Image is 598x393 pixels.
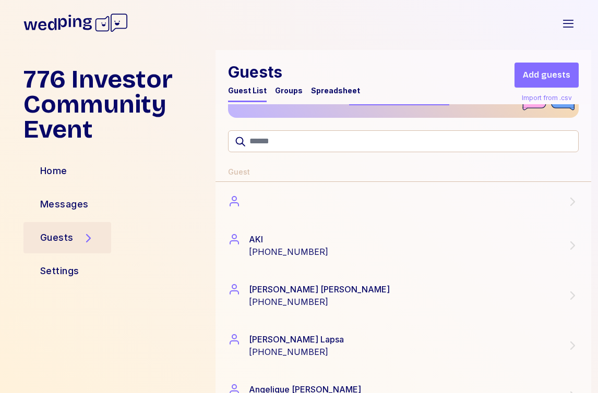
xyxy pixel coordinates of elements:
h1: Guests [228,63,360,81]
h1: 776 Investor Community Event [23,67,207,142]
div: Messages [40,197,89,212]
div: Home [40,164,67,178]
div: [PHONE_NUMBER] [249,296,390,308]
div: Spreadsheet [311,85,360,96]
span: Add guests [523,69,570,81]
div: Settings [40,264,79,278]
div: Groups [275,85,303,96]
div: Guests [40,230,74,245]
div: Guest List [228,85,267,96]
div: [PERSON_NAME] [PERSON_NAME] [249,283,390,296]
button: Add guests [515,63,579,88]
div: Guest [228,167,250,177]
div: AKI [249,233,328,245]
div: Import from .csv [520,92,574,104]
div: [PERSON_NAME] Lapsa [249,333,344,346]
div: [PHONE_NUMBER] [249,245,328,258]
div: [PHONE_NUMBER] [249,346,344,358]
